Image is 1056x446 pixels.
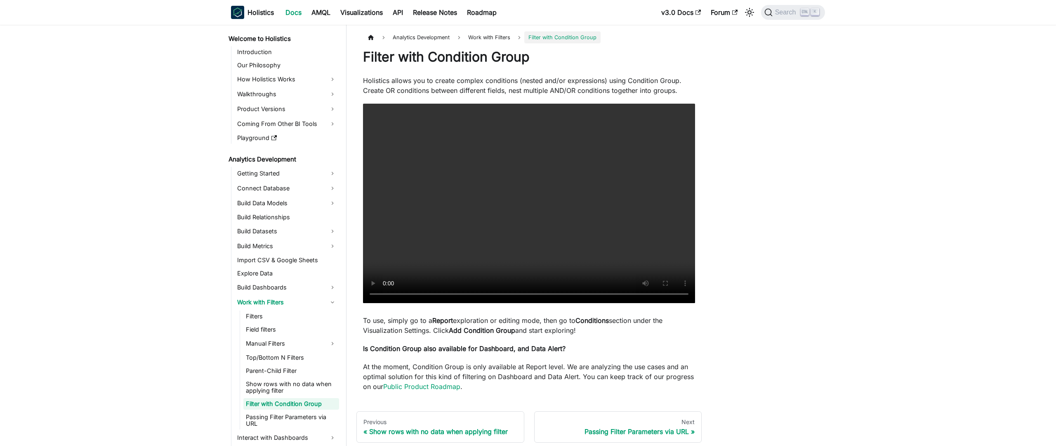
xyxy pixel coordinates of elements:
a: Connect Database [235,182,339,195]
a: Release Notes [408,6,462,19]
a: Home page [363,31,379,43]
a: Filter with Condition Group [243,398,339,410]
a: PreviousShow rows with no data when applying filter [356,411,524,443]
a: Manual Filters [243,337,339,350]
a: NextPassing Filter Parameters via URL [534,411,702,443]
div: Passing Filter Parameters via URL [541,427,695,436]
a: Work with Filters [235,296,339,309]
a: Build Metrics [235,240,339,253]
a: Roadmap [462,6,502,19]
a: Public Product Roadmap [383,382,460,391]
nav: Docs sidebar [223,25,346,446]
strong: Add Condition Group [449,326,515,334]
a: Forum [706,6,742,19]
a: Product Versions [235,102,339,116]
button: Search (Ctrl+K) [761,5,825,20]
span: Work with Filters [464,31,514,43]
nav: Breadcrumbs [363,31,695,43]
p: To use, simply go to a exploration or editing mode, then go to section under the Visualization Se... [363,316,695,335]
a: Introduction [235,46,339,58]
a: Docs [280,6,306,19]
span: Analytics Development [389,31,454,43]
a: HolisticsHolistics [231,6,274,19]
span: Search [773,9,801,16]
a: Build Dashboards [235,281,339,294]
a: Getting Started [235,167,339,180]
nav: Docs pages [356,411,702,443]
a: Passing Filter Parameters via URL [243,411,339,429]
a: v3.0 Docs [656,6,706,19]
kbd: K [811,8,819,16]
div: Previous [363,418,517,426]
a: Visualizations [335,6,388,19]
strong: Is Condition Group also available for Dashboard, and Data Alert? [363,344,566,353]
div: Next [541,418,695,426]
img: Holistics [231,6,244,19]
video: Your browser does not support embedding video, but you can . [363,104,695,303]
a: Build Relationships [235,211,339,223]
a: Field filters [243,324,339,335]
a: Explore Data [235,268,339,279]
a: Our Philosophy [235,59,339,71]
strong: Conditions [575,316,609,325]
strong: Report [432,316,453,325]
a: Build Data Models [235,197,339,210]
a: Show rows with no data when applying filter [243,378,339,396]
a: Analytics Development [226,154,339,165]
span: Filter with Condition Group [524,31,601,43]
a: Interact with Dashboards [235,431,339,444]
a: Parent-Child Filter [243,365,339,377]
a: Walkthroughs [235,88,339,101]
a: Playground [235,132,339,144]
h1: Filter with Condition Group [363,49,695,65]
a: Build Datasets [235,225,339,238]
a: Import CSV & Google Sheets [235,254,339,266]
button: Switch between dark and light mode (currently light mode) [743,6,756,19]
a: Top/Bottom N Filters [243,352,339,363]
a: API [388,6,408,19]
p: At the moment, Condition Group is only available at Report level. We are analyzing the use cases ... [363,362,695,391]
a: Filters [243,311,339,322]
a: Welcome to Holistics [226,33,339,45]
b: Holistics [247,7,274,17]
a: AMQL [306,6,335,19]
a: Coming From Other BI Tools [235,117,339,130]
p: Holistics allows you to create complex conditions (nested and/or expressions) using Condition Gro... [363,76,695,95]
a: How Holistics Works [235,73,339,86]
div: Show rows with no data when applying filter [363,427,517,436]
